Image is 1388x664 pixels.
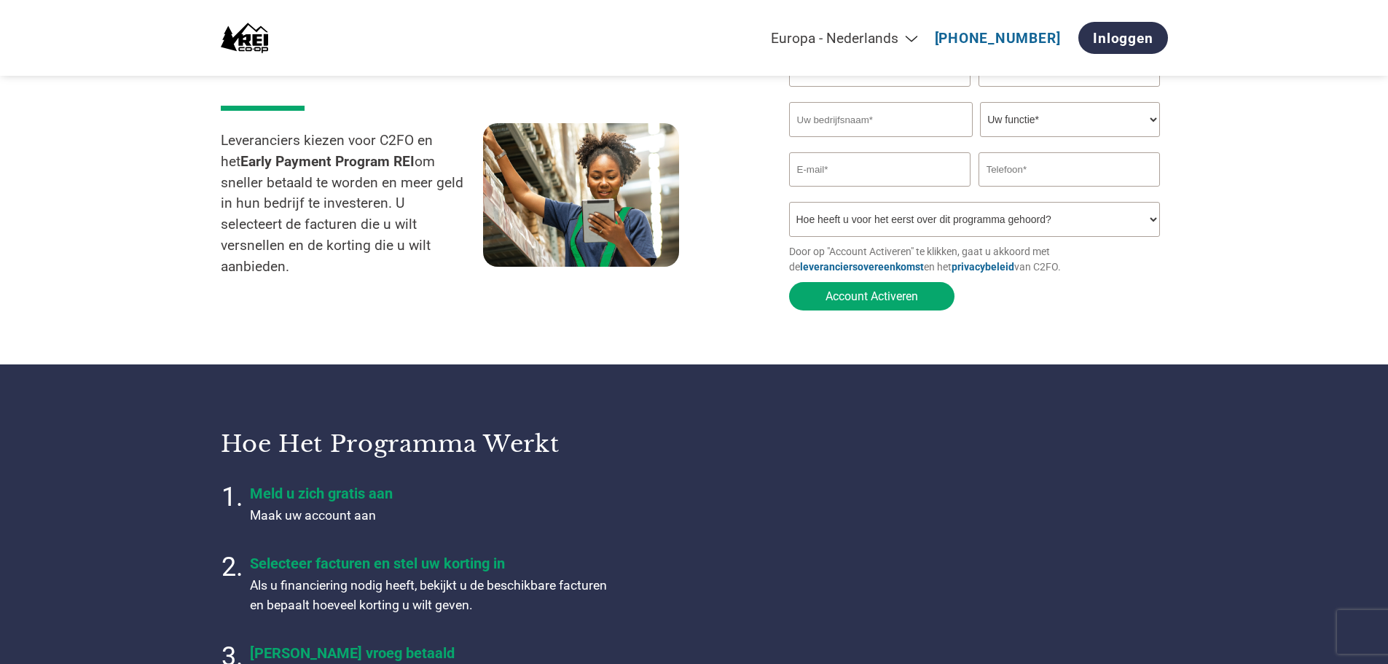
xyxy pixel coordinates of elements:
div: Inavlid Phone Number [979,188,1161,196]
img: REI [221,18,269,58]
input: Invalid Email format [789,152,971,187]
div: Inavlid Email Address [789,188,971,196]
div: Invalid last name or last name is too long [979,88,1161,96]
a: Inloggen [1078,22,1167,54]
input: Telefoon* [979,152,1161,187]
h3: Hoe het programma werkt [221,429,676,458]
p: Door op "Account Activeren" te klikken, gaat u akkoord met de en het van C2FO. [789,244,1168,275]
div: Invalid company name or company name is too long [789,138,1161,147]
a: [PHONE_NUMBER] [935,30,1061,47]
a: privacybeleid [952,261,1014,273]
h4: [PERSON_NAME] vroeg betaald [250,644,614,662]
p: Als u financiering nodig heeft, bekijkt u de beschikbare facturen en bepaalt hoeveel korting u wi... [250,576,614,614]
input: Uw bedrijfsnaam* [789,102,973,137]
div: Invalid first name or first name is too long [789,88,971,96]
select: Title/Role [980,102,1160,137]
img: supply chain worker [483,123,679,267]
p: Maak uw account aan [250,506,614,525]
strong: Early Payment Program REI [240,153,415,170]
a: leveranciersovereenkomst [800,261,924,273]
h4: Meld u zich gratis aan [250,485,614,502]
p: Leveranciers kiezen voor C2FO en het om sneller betaald te worden en meer geld in hun bedrijf te ... [221,130,483,278]
h4: Selecteer facturen en stel uw korting in [250,555,614,572]
button: Account Activeren [789,282,954,310]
